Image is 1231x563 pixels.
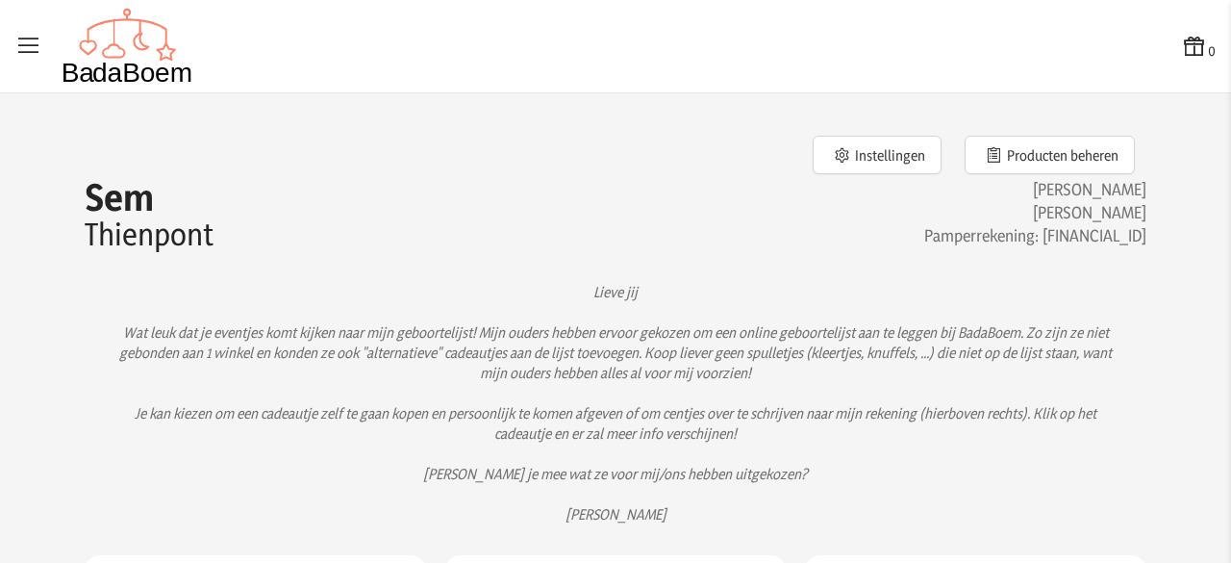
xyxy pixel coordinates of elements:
[62,8,193,85] img: Badaboem
[615,178,1146,201] h3: [PERSON_NAME]
[615,201,1146,224] h3: [PERSON_NAME]
[85,178,615,217] p: Sem
[813,136,942,174] button: Instellingen
[85,217,615,251] p: Thienpont
[1181,33,1216,61] button: 0
[115,282,1116,525] p: Lieve jij Wat leuk dat je eventjes komt kijken naar mijn geboortelijst! Mijn ouders hebben ervoor...
[965,136,1135,174] button: Producten beheren
[615,224,1146,247] h3: Pamperrekening: [FINANCIAL_ID]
